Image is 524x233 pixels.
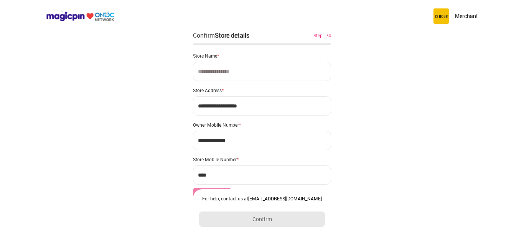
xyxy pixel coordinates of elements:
[193,87,331,93] div: Store Address
[193,31,249,40] div: Confirm
[193,53,331,59] div: Store Name
[248,195,322,202] a: [EMAIL_ADDRESS][DOMAIN_NAME]
[199,212,325,227] button: Confirm
[46,11,114,21] img: ondc-logo-new-small.8a59708e.svg
[199,195,325,202] div: For help, contact us at
[193,156,331,162] div: Store Mobile Number
[215,31,249,40] div: Store details
[455,12,478,20] p: Merchant
[193,188,231,202] button: Send OTP
[433,8,449,24] img: circus.b677b59b.png
[313,32,331,39] div: Step 1/4
[193,122,331,128] div: Owner Mobile Number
